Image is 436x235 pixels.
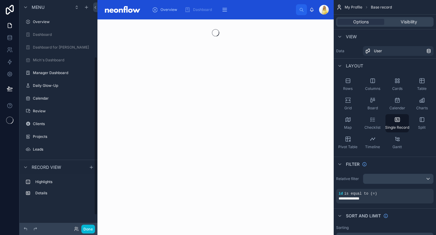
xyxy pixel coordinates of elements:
label: Overview [33,19,93,24]
a: User [363,46,434,56]
span: Base record [371,5,392,10]
button: Board [361,95,384,113]
span: Single Record [385,125,409,130]
span: is equal to (=) [344,192,377,196]
button: Charts [410,95,434,113]
a: Manager Dashboard [23,68,94,78]
button: Done [81,225,95,233]
span: Options [353,19,369,25]
a: Strategy [23,157,94,167]
button: Calendar [385,95,409,113]
label: Mich's Dashboard [33,58,93,63]
button: Single Record [385,114,409,132]
a: Mich's Dashboard [23,55,94,65]
span: Overview [160,7,177,12]
button: Cards [385,75,409,94]
span: View [346,34,357,40]
a: Overview [150,4,181,15]
span: Layout [346,63,363,69]
span: Visibility [401,19,417,25]
label: Clients [33,121,93,126]
span: id [339,192,343,196]
span: Checklist [364,125,381,130]
label: Manager Dashboard [33,70,93,75]
label: Dashboard for [PERSON_NAME] [33,45,93,50]
span: Charts [416,106,428,111]
span: Sort And Limit [346,213,381,219]
span: Split [418,125,426,130]
span: Grid [344,106,352,111]
label: Relative filter [336,176,360,181]
span: Board [367,106,378,111]
span: My Profile [345,5,362,10]
span: Dashboard [193,7,212,12]
a: Dashboard for [PERSON_NAME] [23,43,94,52]
button: Pivot Table [336,134,360,152]
a: Daily Glow-Up [23,81,94,90]
button: Gantt [385,134,409,152]
span: Rows [343,86,353,91]
span: Menu [32,4,44,10]
a: Overview [23,17,94,27]
label: Data [336,49,360,53]
a: Leads [23,145,94,154]
a: Dashboard [23,30,94,39]
span: Filter [346,161,360,167]
button: Split [410,114,434,132]
label: Review [33,109,93,114]
button: Timeline [361,134,384,152]
span: Timeline [365,145,380,149]
label: Projects [33,134,93,139]
button: Rows [336,75,360,94]
span: Gantt [392,145,402,149]
button: Map [336,114,360,132]
button: Checklist [361,114,384,132]
button: Grid [336,95,360,113]
button: Table [410,75,434,94]
a: Dashboard [183,4,216,15]
label: Dashboard [33,32,93,37]
a: Calendar [23,94,94,103]
a: Review [23,106,94,116]
label: Details [35,191,91,196]
label: Leads [33,147,93,152]
label: Highlights [35,179,91,184]
a: Projects [23,132,94,141]
img: App logo [102,5,142,15]
span: Columns [365,86,380,91]
span: Table [417,86,427,91]
button: Columns [361,75,384,94]
label: Calendar [33,96,93,101]
a: Clients [23,119,94,129]
span: User [374,49,382,53]
div: scrollable content [19,174,97,204]
span: Map [344,125,352,130]
span: Pivot Table [338,145,357,149]
span: Calendar [389,106,405,111]
span: Record view [32,164,61,170]
span: Cards [392,86,403,91]
div: scrollable content [147,3,296,16]
label: Daily Glow-Up [33,83,93,88]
